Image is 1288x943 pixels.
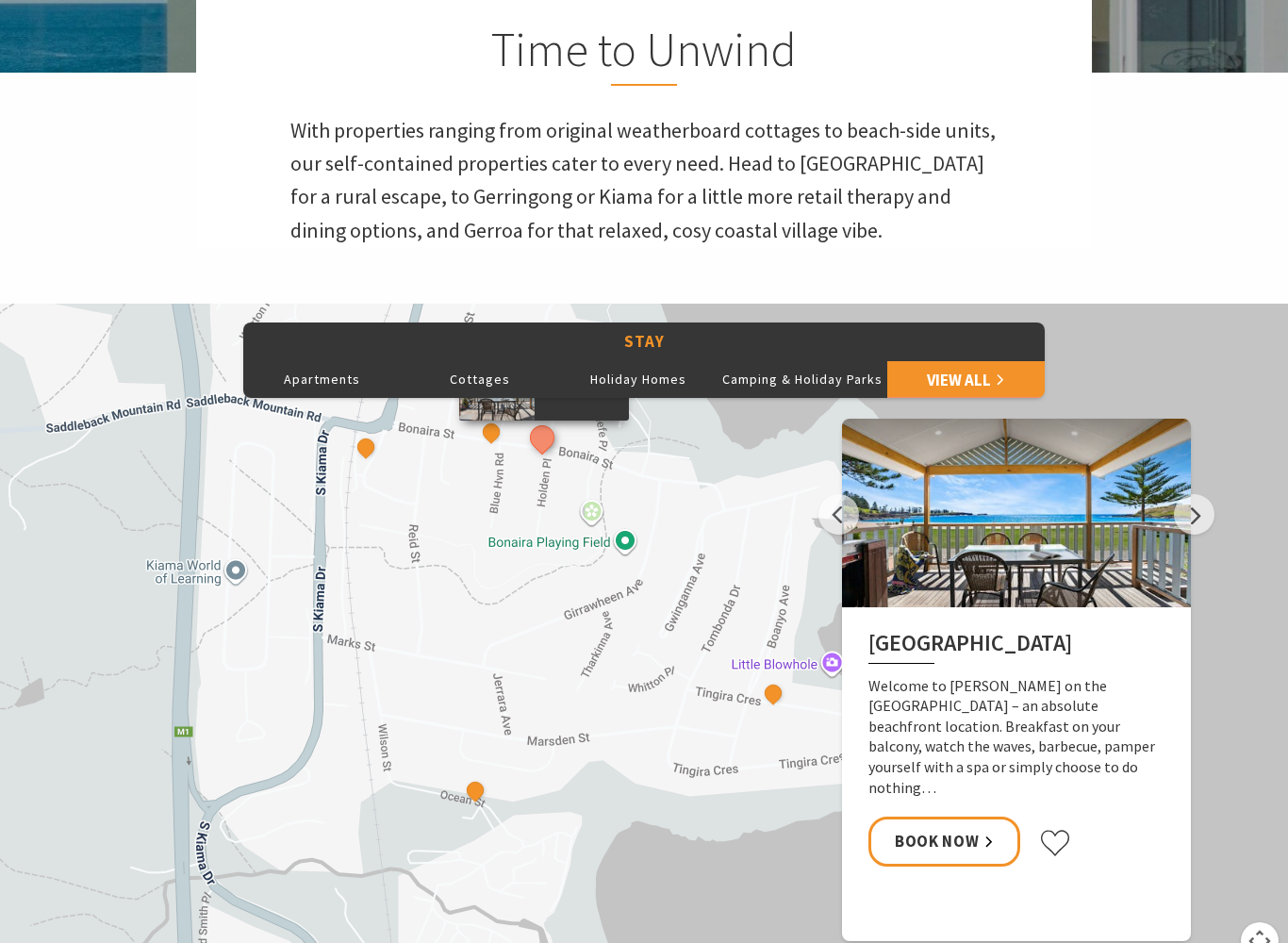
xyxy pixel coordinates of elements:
[243,323,1045,361] button: Stay
[887,360,1046,398] a: View All
[290,22,998,86] h2: Time to Unwind
[761,681,785,705] button: See detail about Amaroo Kiama
[354,435,378,459] button: See detail about Salty Palms
[243,360,402,398] button: Apartments
[1174,494,1214,535] button: Next
[868,630,1164,664] h2: [GEOGRAPHIC_DATA]
[480,419,504,443] button: See detail about Kendalls Beach Cottage
[402,360,560,398] button: Cottages
[559,360,718,398] button: Holiday Homes
[290,114,998,247] p: With properties ranging from original weatherboard cottages to beach-side units, our self-contain...
[818,494,859,535] button: Previous
[525,421,560,455] button: See detail about Kendalls Beach Holiday Park
[1039,829,1071,857] button: Click to favourite Kendalls Beach Holiday Park
[718,360,887,398] button: Camping & Holiday Parks
[463,778,487,802] button: See detail about BIG4 Easts Beach Holiday Park
[868,676,1164,799] p: Welcome to [PERSON_NAME] on the [GEOGRAPHIC_DATA] – an absolute beachfront location. Breakfast on...
[868,817,1020,867] a: Book Now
